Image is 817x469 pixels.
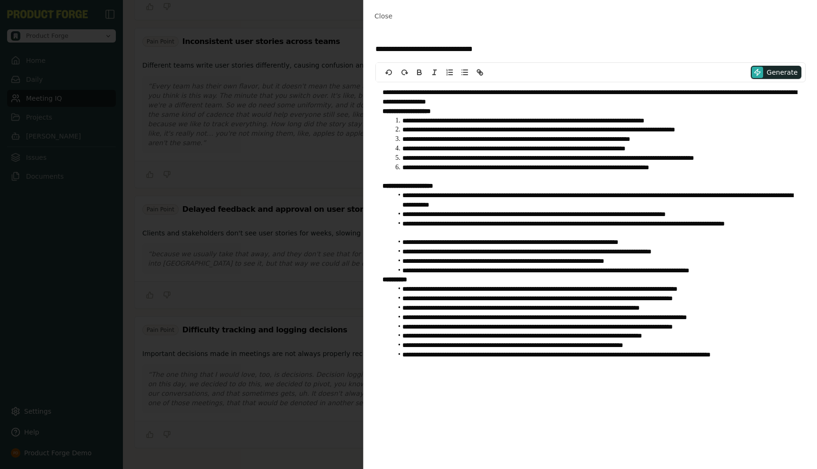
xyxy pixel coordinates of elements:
[751,66,801,79] button: Generate
[372,8,395,25] button: Close
[398,67,411,78] button: redo
[473,67,487,78] button: Link
[413,67,426,78] button: Bold
[382,67,396,78] button: undo
[428,67,441,78] button: Italic
[443,67,456,78] button: Ordered
[767,68,798,77] span: Generate
[458,67,471,78] button: Bullet
[374,12,392,20] span: Close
